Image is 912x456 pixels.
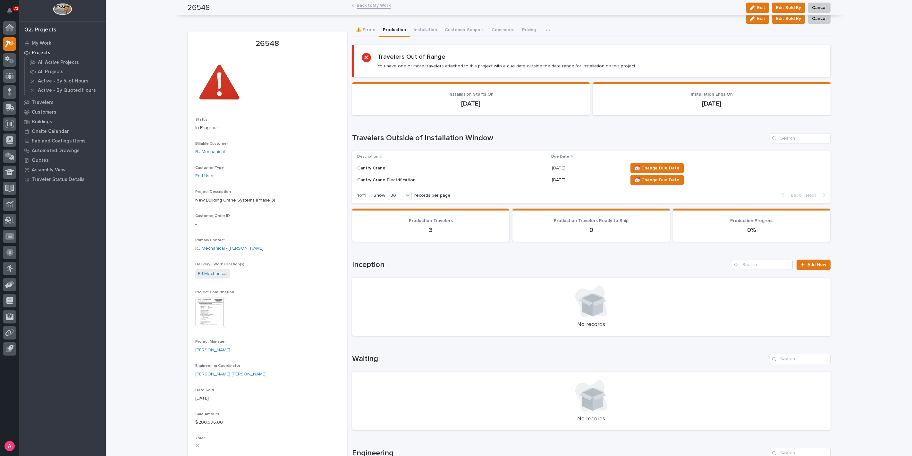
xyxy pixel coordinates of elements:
[19,126,106,136] a: Onsite Calendar
[630,163,684,173] button: 📆 Change Due Date
[441,24,488,37] button: Customer Support
[360,100,582,108] p: [DATE]
[195,347,230,354] a: [PERSON_NAME]
[732,260,793,270] input: Search
[32,158,49,163] p: Quotes
[691,92,733,97] span: Installation Ends On
[195,371,266,378] a: [PERSON_NAME] [PERSON_NAME]
[812,15,826,22] span: Cancel
[552,166,623,171] p: [DATE]
[360,416,823,423] p: No records
[24,27,56,34] div: 02. Projects
[19,155,106,165] a: Quotes
[32,100,54,106] p: Travelers
[797,260,830,270] a: Add New
[195,262,244,266] span: Delivery / Work Location(s)
[520,226,662,234] p: 0
[552,177,623,183] p: [DATE]
[352,260,730,270] h1: Inception
[551,153,569,160] p: Due Date
[195,221,339,228] p: -
[352,133,767,143] h1: Travelers Outside of Installation Window
[377,63,636,69] p: You have one or more travelers attached to this project with a due date outside the date range fo...
[32,119,52,125] p: Buildings
[488,24,518,37] button: Comments
[53,3,72,15] img: Workspace Logo
[379,24,410,37] button: Production
[635,164,680,172] span: 📆 Change Due Date
[357,1,391,9] a: Back toMy Work
[776,193,803,198] button: Back
[8,8,16,18] div: Notifications71
[19,165,106,175] a: Assembly View
[808,13,831,24] button: Cancel
[195,149,225,155] a: RJ Mechanical
[360,226,502,234] p: 3
[25,67,106,76] a: All Projects
[388,192,403,199] div: 30
[19,175,106,184] a: Traveler Status Details
[32,138,86,144] p: Fab and Coatings Items
[195,190,231,194] span: Project Description
[32,40,51,46] p: My Work
[38,69,63,75] p: All Projects
[195,166,224,170] span: Customer Type
[32,109,56,115] p: Customers
[195,118,207,122] span: Status
[448,92,494,97] span: Installation Starts On
[352,188,371,203] p: 1 of 1
[803,193,831,198] button: Next
[357,177,469,183] p: Gantry Crane Electrification
[195,214,230,218] span: Customer Order ID
[19,117,106,126] a: Buildings
[32,167,65,173] p: Assembly View
[19,146,106,155] a: Automated Drawings
[14,6,18,11] p: 71
[352,354,767,364] h1: Waiting
[357,153,378,160] p: Description
[601,100,823,108] p: [DATE]
[757,16,765,22] span: Edit
[25,58,106,67] a: All Active Projects
[195,245,264,252] a: RJ Mechanical - [PERSON_NAME]
[772,13,805,24] button: Edit Sold By
[410,24,441,37] button: Installation
[807,262,826,267] span: Add New
[352,162,831,174] tr: Gantry Crane[DATE]📆 Change Due Date
[195,39,339,48] p: 26548
[377,53,445,61] h2: Travelers Out of Range
[409,219,453,223] span: Production Travelers
[32,177,85,183] p: Traveler Status Details
[198,271,227,277] a: RJ Mechanical
[195,340,226,344] span: Project Manager
[352,174,831,186] tr: Gantry Crane Electrification[DATE]📆 Change Due Date
[38,88,96,93] p: Active - By Quoted Hours
[19,48,106,57] a: Projects
[195,173,214,179] a: End User
[38,60,79,65] p: All Active Projects
[25,76,106,85] a: Active - By % of Hours
[770,133,831,143] input: Search
[195,238,225,242] span: Primary Contact
[195,142,228,146] span: Billable Customer
[195,419,339,426] p: $ 200,596.00
[635,176,680,184] span: 📆 Change Due Date
[195,436,205,440] span: T&M?
[195,125,339,131] p: In Progress
[374,193,385,198] p: Show
[195,388,214,392] span: Date Sold
[630,175,684,185] button: 📆 Change Due Date
[3,4,16,17] button: Notifications
[554,219,629,223] span: Production Travelers Ready to Ship
[3,439,16,453] button: users-avatar
[38,78,89,84] p: Active - By % of Hours
[195,395,339,402] p: [DATE]
[195,290,234,294] span: Project Confirmation
[414,193,451,198] p: records per page
[32,129,69,134] p: Onsite Calendar
[770,354,831,364] input: Search
[746,13,769,24] button: Edit
[32,50,50,56] p: Projects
